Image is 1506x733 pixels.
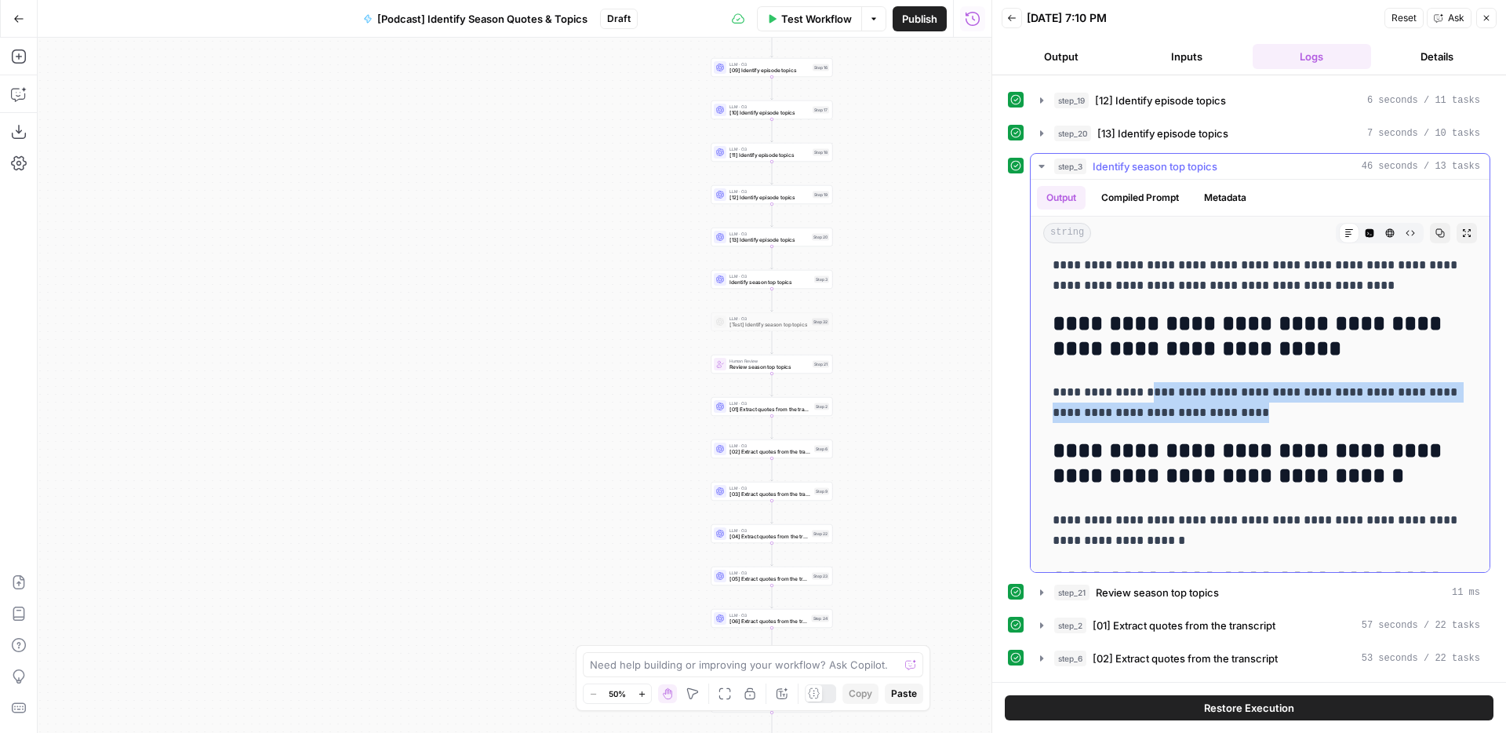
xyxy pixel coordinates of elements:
span: 53 seconds / 22 tasks [1362,651,1480,666]
div: Human ReviewReview season top topicsStep 21 [711,355,833,374]
span: LLM · O3 [729,188,809,195]
div: LLM · O3[13] Identify episode topicsStep 20 [711,228,833,246]
div: Step 24 [812,615,830,622]
span: [10] Identify episode topics [729,109,809,117]
div: LLM · O3[09] Identify episode topicsStep 16 [711,58,833,77]
div: 46 seconds / 13 tasks [1031,180,1490,572]
span: LLM · O3 [729,400,811,407]
span: Human Review [729,358,809,364]
span: step_19 [1054,93,1089,108]
span: LLM · O3 [729,146,809,152]
span: LLM · O3 [729,315,809,322]
g: Edge from step_16 to step_17 [771,77,773,100]
span: Reset [1391,11,1417,25]
span: LLM · O3 [729,527,809,534]
div: Step 16 [813,64,829,71]
g: Edge from step_6 to step_9 [771,458,773,481]
div: Step 18 [813,149,829,156]
div: LLM · O3[01] Extract quotes from the transcriptStep 2 [711,397,833,416]
span: step_2 [1054,618,1086,633]
span: Draft [607,12,631,26]
button: 53 seconds / 22 tasks [1031,646,1490,671]
div: LLM · O3[Test] Identify season top topicsStep 32 [711,312,833,331]
span: [06] Extract quotes from the transcript [729,618,809,625]
span: 11 ms [1452,585,1480,600]
button: [Podcast] Identify Season Quotes & Topics [354,6,597,31]
div: LLM · O3[05] Extract quotes from the transcriptStep 23 [711,567,833,585]
g: Edge from step_19 to step_20 [771,204,773,227]
span: LLM · O3 [729,231,809,237]
button: Restore Execution [1005,695,1493,720]
span: [02] Extract quotes from the transcript [729,448,811,456]
button: 7 seconds / 10 tasks [1031,121,1490,146]
span: 57 seconds / 22 tasks [1362,618,1480,633]
button: Paste [885,684,923,704]
button: 6 seconds / 11 tasks [1031,88,1490,113]
g: Edge from step_22 to step_23 [771,543,773,566]
span: Review season top topics [729,363,809,371]
button: Output [1037,186,1086,210]
span: LLM · O3 [729,273,811,279]
div: Step 6 [814,446,829,453]
span: [12] Identify episode topics [729,194,809,202]
span: 50% [609,687,626,700]
span: LLM · O3 [729,570,809,576]
div: LLM · O3[10] Identify episode topicsStep 17 [711,100,833,119]
g: Edge from step_32 to step_21 [771,331,773,354]
span: Identify season top topics [1093,159,1217,174]
div: Step 22 [812,531,829,538]
span: [12] Identify episode topics [1095,93,1226,108]
button: Test Workflow [757,6,861,31]
span: [01] Extract quotes from the transcript [1093,618,1275,633]
span: [01] Extract quotes from the transcript [729,406,811,414]
div: LLM · O3[02] Extract quotes from the transcriptStep 6 [711,439,833,458]
g: Edge from step_17 to step_18 [771,119,773,142]
span: LLM · O3 [729,612,809,618]
g: Edge from step_21 to step_2 [771,374,773,396]
g: Edge from step_9 to step_22 [771,501,773,523]
button: 11 ms [1031,580,1490,605]
button: Output [1002,44,1121,69]
span: Ask [1448,11,1464,25]
span: Publish [902,11,937,27]
span: 7 seconds / 10 tasks [1367,126,1480,140]
span: Restore Execution [1204,700,1294,716]
button: Ask [1427,8,1471,28]
span: LLM · O3 [729,104,809,110]
g: Edge from step_24 to step_25 [771,628,773,651]
span: string [1043,223,1091,243]
span: [04] Extract quotes from the transcript [729,533,809,541]
div: LLM · O3[04] Extract quotes from the transcriptStep 22 [711,524,833,543]
span: [13] Identify episode topics [729,236,809,244]
div: Step 19 [813,191,829,199]
button: 1 minute 15 seconds / 33 tasks [1031,679,1490,704]
span: LLM · O3 [729,61,809,67]
g: Edge from step_20 to step_3 [771,246,773,269]
div: Step 2 [814,403,829,410]
span: step_20 [1054,126,1091,141]
div: Step 3 [814,276,829,283]
button: 46 seconds / 13 tasks [1031,154,1490,179]
div: Step 17 [813,107,829,114]
span: [Test] Identify season top topics [729,321,809,329]
span: 6 seconds / 11 tasks [1367,93,1480,108]
g: Edge from step_3 to step_32 [771,289,773,312]
span: [05] Extract quotes from the transcript [729,575,809,583]
span: Identify season top topics [729,279,811,286]
button: Details [1377,44,1497,69]
div: LLM · O3Identify season top topicsStep 3 [711,270,833,289]
span: [11] Identify episode topics [729,151,809,159]
span: step_3 [1054,159,1086,174]
span: LLM · O3 [729,443,811,449]
span: [02] Extract quotes from the transcript [1093,651,1278,666]
button: Metadata [1195,186,1256,210]
button: Publish [893,6,947,31]
span: Paste [891,687,917,701]
div: LLM · O3[11] Identify episode topicsStep 18 [711,143,833,162]
span: Test Workflow [781,11,852,27]
div: Step 20 [812,234,829,241]
g: Edge from step_2 to step_6 [771,416,773,439]
button: Copy [842,684,878,704]
span: step_21 [1054,585,1089,600]
div: LLM · O3[06] Extract quotes from the transcriptStep 24 [711,609,833,628]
